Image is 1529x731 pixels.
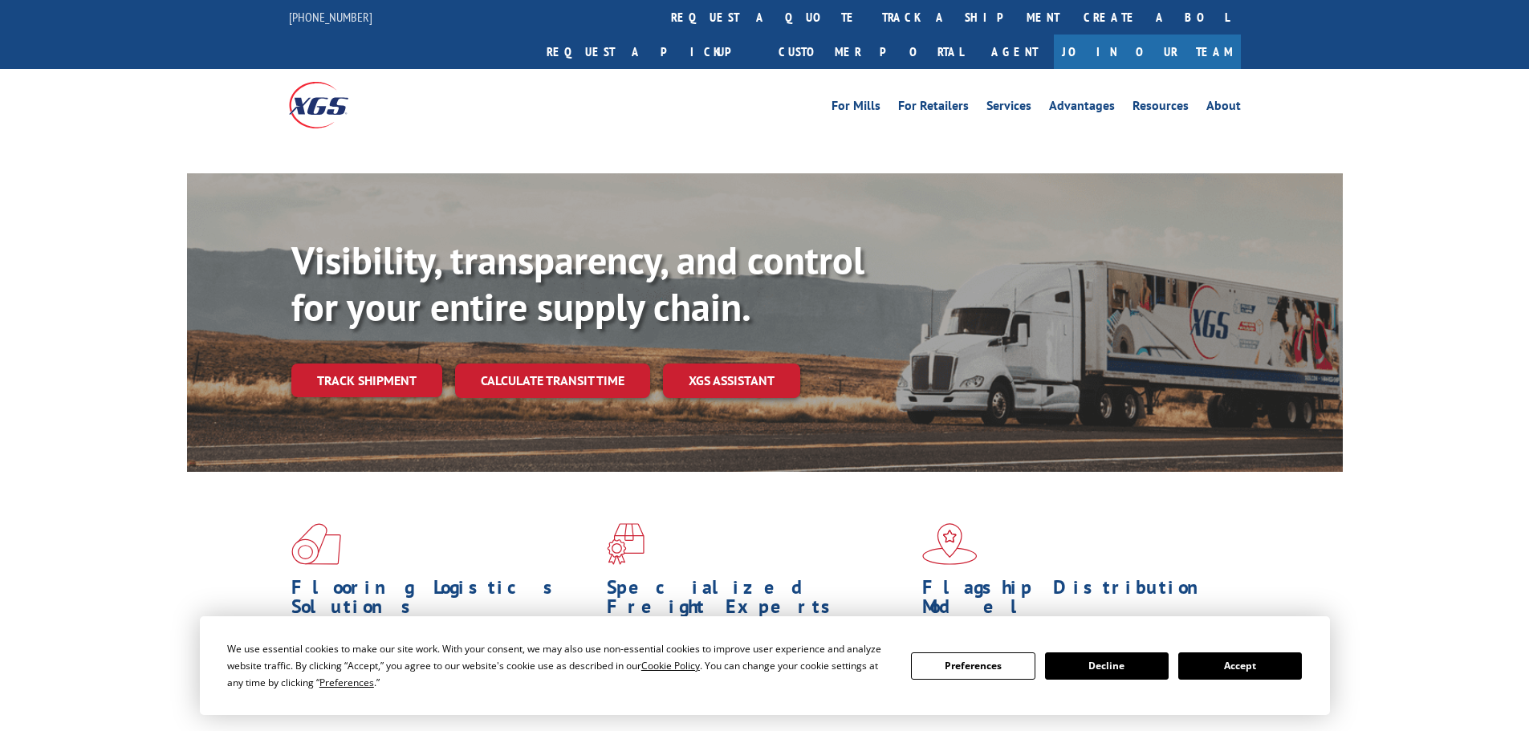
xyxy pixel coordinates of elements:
[1206,99,1241,117] a: About
[607,523,645,565] img: xgs-icon-focused-on-flooring-red
[535,35,767,69] a: Request a pickup
[291,235,864,331] b: Visibility, transparency, and control for your entire supply chain.
[1045,652,1169,680] button: Decline
[767,35,975,69] a: Customer Portal
[1049,99,1115,117] a: Advantages
[1054,35,1241,69] a: Join Our Team
[289,9,372,25] a: [PHONE_NUMBER]
[663,363,800,398] a: XGS ASSISTANT
[922,523,978,565] img: xgs-icon-flagship-distribution-model-red
[641,659,700,672] span: Cookie Policy
[455,363,650,398] a: Calculate transit time
[291,363,442,397] a: Track shipment
[898,99,969,117] a: For Retailers
[1178,652,1302,680] button: Accept
[975,35,1054,69] a: Agent
[1133,99,1189,117] a: Resources
[986,99,1031,117] a: Services
[291,523,341,565] img: xgs-icon-total-supply-chain-intelligence-red
[911,652,1035,680] button: Preferences
[200,616,1330,715] div: Cookie Consent Prompt
[319,676,374,689] span: Preferences
[922,578,1226,624] h1: Flagship Distribution Model
[227,640,892,691] div: We use essential cookies to make our site work. With your consent, we may also use non-essential ...
[607,578,910,624] h1: Specialized Freight Experts
[291,578,595,624] h1: Flooring Logistics Solutions
[832,99,880,117] a: For Mills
